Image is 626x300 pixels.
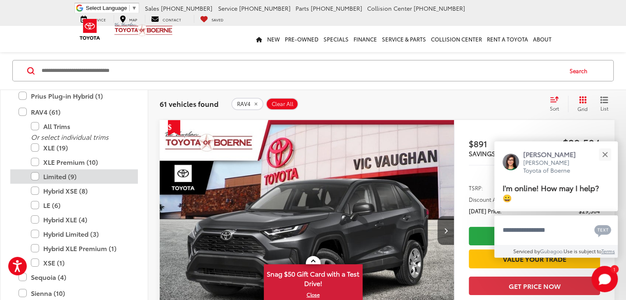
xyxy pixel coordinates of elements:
[168,120,180,136] span: Get Price Drop Alert
[31,141,130,155] label: XLE (19)
[86,5,127,11] span: Select Language
[469,277,600,295] button: Get Price Now
[282,26,321,52] a: Pre-Owned
[265,265,362,290] span: Snag $50 Gift Card with a Test Drive!
[594,96,614,112] button: List View
[31,241,130,256] label: Hybrid XLE Premium (1)
[513,247,540,254] span: Serviced by
[19,89,130,103] label: Prius Plug-in Hybrid (1)
[254,26,265,52] a: Home
[562,60,599,81] button: Search
[296,4,309,12] span: Parts
[231,98,263,110] button: remove RAV4
[132,5,137,11] span: ▼
[41,61,562,81] input: Search by Make, Model, or Keyword
[31,212,130,227] label: Hybrid XLE (4)
[613,267,615,271] span: 1
[484,26,531,52] a: Rent a Toyota
[591,266,618,292] svg: Start Chat
[114,15,143,23] a: Map
[469,137,535,150] span: $891
[145,15,187,23] a: Contact
[546,96,568,112] button: Select sort value
[550,105,559,112] span: Sort
[523,150,584,159] p: [PERSON_NAME]
[428,26,484,52] a: Collision Center
[86,5,137,11] a: Select Language​
[212,17,223,22] span: Saved
[540,247,563,254] a: Gubagoo.
[265,26,282,52] a: New
[321,26,351,52] a: Specials
[494,215,618,245] textarea: Type your message
[161,4,212,12] span: [PHONE_NUMBER]
[266,98,298,110] button: Clear All
[31,155,130,169] label: XLE Premium (10)
[596,145,614,163] button: Close
[469,195,515,203] span: Discount Amount:
[145,4,159,12] span: Sales
[160,99,219,108] span: 61 vehicles found
[74,15,112,23] a: Service
[31,119,130,134] label: All Trims
[414,4,465,12] span: [PHONE_NUMBER]
[31,198,130,212] label: LE (6)
[594,224,611,237] svg: Text
[31,132,109,141] i: Or select individual trims
[74,16,105,43] img: Toyota
[311,4,362,12] span: [PHONE_NUMBER]
[31,184,130,198] label: Hybrid XSE (8)
[469,227,600,245] a: Check Availability
[351,26,379,52] a: Finance
[494,141,618,258] div: Close[PERSON_NAME][PERSON_NAME] Toyota of BoerneI'm online! How may I help? 😀Type your messageCha...
[239,4,291,12] span: [PHONE_NUMBER]
[31,169,130,184] label: Limited (9)
[600,105,608,112] span: List
[563,247,601,254] span: Use is subject to
[469,149,496,158] span: SAVINGS
[31,256,130,270] label: XSE (1)
[114,22,173,37] img: Vic Vaughan Toyota of Boerne
[272,101,293,108] span: Clear All
[19,270,130,284] label: Sequoia (4)
[31,227,130,241] label: Hybrid Limited (3)
[568,96,594,112] button: Grid View
[534,136,600,149] span: $29,504
[523,159,584,175] p: [PERSON_NAME] Toyota of Boerne
[469,207,502,215] span: [DATE] Price:
[469,249,600,268] a: Value Your Trade
[591,266,618,292] button: Toggle Chat Window
[503,182,599,203] span: I'm online! How may I help? 😀
[469,184,483,192] span: TSRP:
[531,26,554,52] a: About
[129,5,130,11] span: ​
[367,4,412,12] span: Collision Center
[577,105,588,112] span: Grid
[601,247,615,254] a: Terms
[194,15,230,23] a: My Saved Vehicles
[237,101,251,108] span: RAV4
[379,26,428,52] a: Service & Parts: Opens in a new tab
[438,216,454,245] button: Next image
[218,4,237,12] span: Service
[19,105,130,119] label: RAV4 (61)
[592,221,614,239] button: Chat with SMS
